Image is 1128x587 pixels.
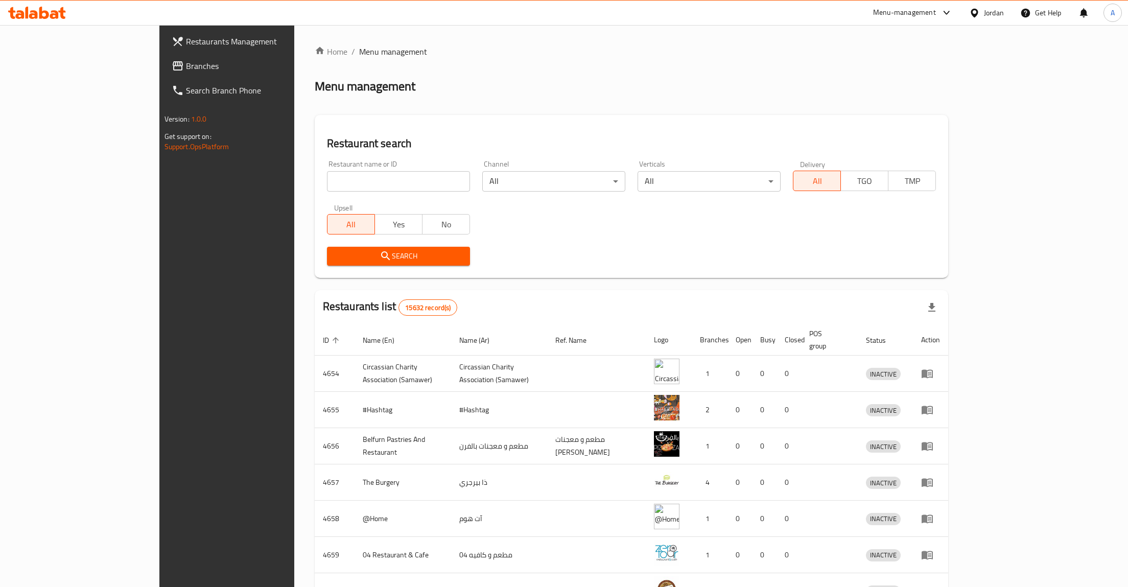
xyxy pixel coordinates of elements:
button: No [422,214,470,234]
td: 0 [752,464,777,501]
a: Search Branch Phone [163,78,348,103]
label: Upsell [334,204,353,211]
span: 1.0.0 [191,112,207,126]
td: 04 Restaurant & Cafe [355,537,451,573]
td: 0 [777,392,801,428]
a: Branches [163,54,348,78]
button: All [793,171,841,191]
span: INACTIVE [866,477,901,489]
td: 2 [692,392,727,428]
h2: Restaurants list [323,299,458,316]
img: The Burgery [654,467,679,493]
td: 1 [692,356,727,392]
span: Yes [379,217,418,232]
td: مطعم و معجنات [PERSON_NAME] [547,428,645,464]
span: POS group [809,327,846,352]
img: #Hashtag [654,395,679,420]
span: All [797,174,837,189]
span: TGO [845,174,884,189]
td: 0 [777,356,801,392]
td: 0 [752,428,777,464]
td: 0 [752,356,777,392]
span: Search [335,250,462,263]
span: INACTIVE [866,368,901,380]
td: The Burgery [355,464,451,501]
div: INACTIVE [866,440,901,453]
button: TGO [840,171,888,191]
div: Menu [921,404,940,416]
td: 0 [777,464,801,501]
th: Busy [752,324,777,356]
span: Status [866,334,899,346]
button: Yes [374,214,422,234]
div: Menu [921,512,940,525]
td: 0 [727,356,752,392]
td: 1 [692,501,727,537]
span: Search Branch Phone [186,84,340,97]
li: / [351,45,355,58]
th: Open [727,324,752,356]
a: Support.OpsPlatform [165,140,229,153]
img: ​Circassian ​Charity ​Association​ (Samawer) [654,359,679,384]
div: All [638,171,781,192]
span: Name (En) [363,334,408,346]
td: مطعم و كافيه 04 [451,537,548,573]
td: ​Circassian ​Charity ​Association​ (Samawer) [355,356,451,392]
th: Action [913,324,948,356]
div: Jordan [984,7,1004,18]
span: INACTIVE [866,513,901,525]
td: 1 [692,537,727,573]
h2: Restaurant search [327,136,936,151]
th: Logo [646,324,692,356]
span: ID [323,334,342,346]
td: Belfurn Pastries And Restaurant [355,428,451,464]
img: Belfurn Pastries And Restaurant [654,431,679,457]
span: All [332,217,371,232]
td: #Hashtag [355,392,451,428]
h2: Menu management [315,78,415,95]
span: Restaurants Management [186,35,340,48]
nav: breadcrumb [315,45,949,58]
button: TMP [888,171,936,191]
div: Menu [921,440,940,452]
button: Search [327,247,470,266]
input: Search for restaurant name or ID.. [327,171,470,192]
div: Menu-management [873,7,936,19]
div: Menu [921,549,940,561]
td: ذا بيرجري [451,464,548,501]
div: INACTIVE [866,549,901,561]
td: @Home [355,501,451,537]
div: Total records count [398,299,457,316]
div: Export file [920,295,944,320]
span: Version: [165,112,190,126]
span: INACTIVE [866,405,901,416]
span: Menu management [359,45,427,58]
td: ​Circassian ​Charity ​Association​ (Samawer) [451,356,548,392]
td: 0 [777,501,801,537]
td: 0 [727,428,752,464]
td: 1 [692,428,727,464]
td: مطعم و معجنات بالفرن [451,428,548,464]
span: Name (Ar) [459,334,503,346]
td: 0 [777,428,801,464]
button: All [327,214,375,234]
span: Get support on: [165,130,212,143]
span: No [427,217,466,232]
span: INACTIVE [866,441,901,453]
div: INACTIVE [866,404,901,416]
td: 4 [692,464,727,501]
td: 0 [727,501,752,537]
span: Ref. Name [555,334,600,346]
td: #Hashtag [451,392,548,428]
td: 0 [727,464,752,501]
span: 15632 record(s) [399,303,457,313]
span: Branches [186,60,340,72]
img: 04 Restaurant & Cafe [654,540,679,566]
th: Closed [777,324,801,356]
span: INACTIVE [866,549,901,561]
td: 0 [752,392,777,428]
td: 0 [727,537,752,573]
